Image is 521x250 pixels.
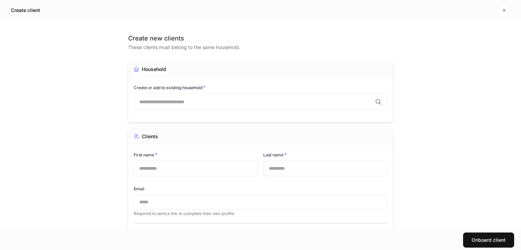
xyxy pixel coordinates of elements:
[128,43,393,51] div: These clients must belong to the same household.
[134,186,144,192] h6: Email
[134,211,387,216] p: Required to send a link to complete their own profile.
[263,151,287,158] h6: Last name
[134,151,157,158] h6: First name
[128,34,393,43] div: Create new clients
[472,238,506,242] div: Onboard client
[142,133,158,140] div: Clients
[134,84,205,91] h6: Create or add to existing household
[11,7,40,14] h5: Create client
[463,233,514,248] button: Onboard client
[142,66,166,73] div: Household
